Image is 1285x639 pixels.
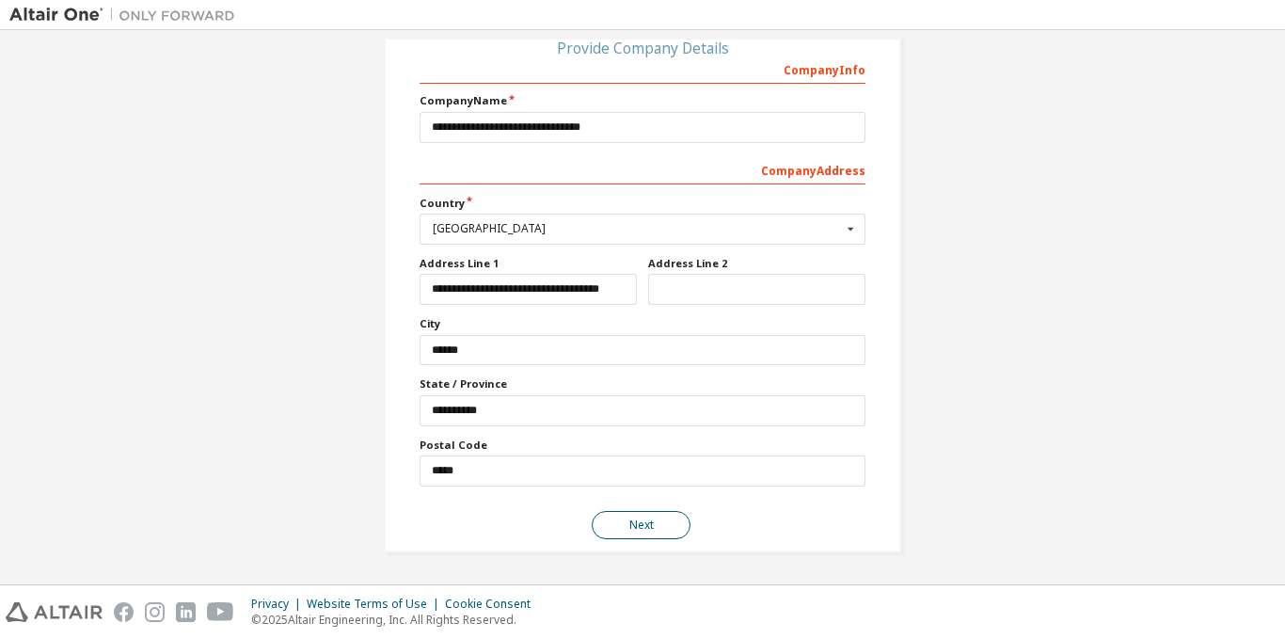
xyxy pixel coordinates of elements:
label: Company Name [420,93,865,108]
div: Cookie Consent [445,597,542,612]
p: © 2025 Altair Engineering, Inc. All Rights Reserved. [251,612,542,628]
div: Company Info [420,54,865,84]
img: youtube.svg [207,602,234,622]
label: Country [420,196,865,211]
img: linkedin.svg [176,602,196,622]
button: Next [592,511,690,539]
img: facebook.svg [114,602,134,622]
label: State / Province [420,376,865,391]
div: [GEOGRAPHIC_DATA] [433,223,842,234]
label: Postal Code [420,438,865,453]
div: Company Address [420,154,865,184]
img: altair_logo.svg [6,602,103,622]
div: Provide Company Details [420,42,865,54]
img: instagram.svg [145,602,165,622]
div: Website Terms of Use [307,597,445,612]
label: Address Line 2 [648,256,865,271]
label: City [420,316,865,331]
div: Privacy [251,597,307,612]
label: Address Line 1 [420,256,637,271]
img: Altair One [9,6,245,24]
